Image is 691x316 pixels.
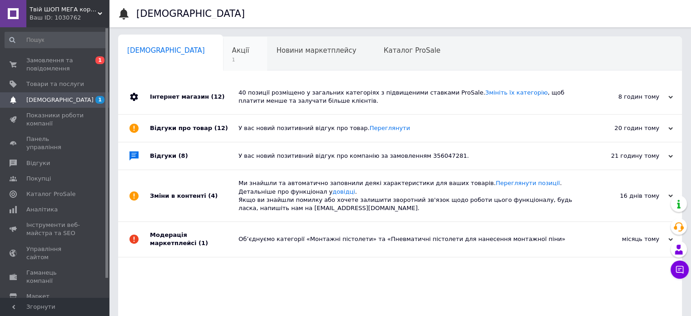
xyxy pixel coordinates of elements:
[383,46,440,55] span: Каталог ProSale
[276,46,356,55] span: Новини маркетплейсу
[239,179,582,212] div: Ми знайшли та автоматично заповнили деякі характеристики для ваших товарів. . Детальніше про функ...
[239,152,582,160] div: У вас новий позитивний відгук про компанію за замовленням 356047281.
[26,206,58,214] span: Аналітика
[239,89,582,105] div: 40 позиції розміщено у загальних категоріях з підвищеними ставками ProSale. , щоб платити менше т...
[369,125,410,131] a: Переглянути
[150,80,239,114] div: Інтернет магазин
[582,235,673,243] div: місяць тому
[150,142,239,170] div: Відгуки
[5,32,107,48] input: Пошук
[496,180,560,186] a: Переглянути позиції
[214,125,228,131] span: (12)
[95,96,104,104] span: 1
[26,269,84,285] span: Гаманець компанії
[232,46,249,55] span: Акції
[208,192,218,199] span: (4)
[485,89,548,96] a: Змініть їх категорію
[211,93,224,100] span: (12)
[333,188,355,195] a: довідці
[26,292,50,301] span: Маркет
[30,14,109,22] div: Ваш ID: 1030762
[150,115,239,142] div: Відгуки про товар
[26,96,94,104] span: [DEMOGRAPHIC_DATA]
[26,135,84,151] span: Панель управління
[127,46,205,55] span: [DEMOGRAPHIC_DATA]
[199,240,208,246] span: (1)
[26,111,84,128] span: Показники роботи компанії
[95,56,104,64] span: 1
[671,261,689,279] button: Чат з покупцем
[232,56,249,63] span: 1
[26,245,84,261] span: Управління сайтом
[150,170,239,221] div: Зміни в контенті
[26,159,50,167] span: Відгуки
[239,124,582,132] div: У вас новий позитивний відгук про товар.
[582,192,673,200] div: 16 днів тому
[582,152,673,160] div: 21 годину тому
[179,152,188,159] span: (8)
[26,221,84,237] span: Інструменти веб-майстра та SEO
[582,93,673,101] div: 8 годин тому
[26,80,84,88] span: Товари та послуги
[30,5,98,14] span: Твій ШОП МЕГА корисних речей "Механік"
[239,235,582,243] div: Об’єднуємо категорії «Монтажні пістолети» та «Пневматичні пістолети для нанесення монтажної піни»
[136,8,245,19] h1: [DEMOGRAPHIC_DATA]
[26,175,51,183] span: Покупці
[26,56,84,73] span: Замовлення та повідомлення
[582,124,673,132] div: 20 годин тому
[26,190,75,198] span: Каталог ProSale
[150,222,239,256] div: Модерація маркетплейсі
